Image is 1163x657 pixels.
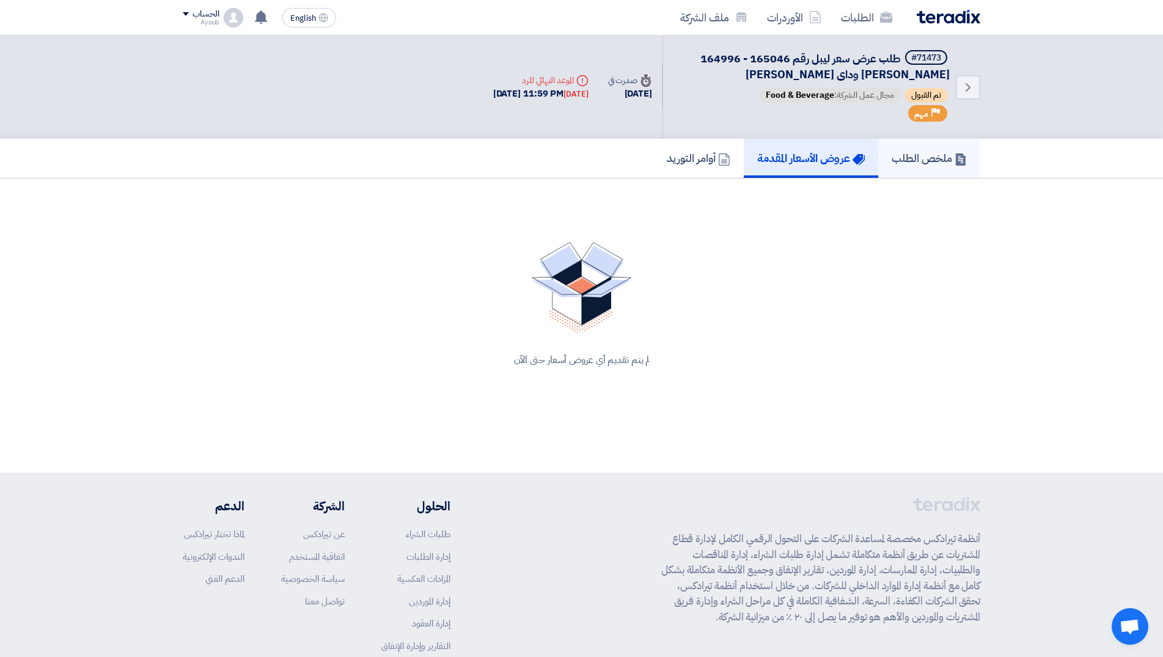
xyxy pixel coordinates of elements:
[493,74,589,87] div: الموعد النهائي للرد
[914,108,928,120] span: مهم
[305,595,345,608] a: تواصل معنا
[193,9,219,20] div: الحساب
[766,89,834,101] span: Food & Beverage
[831,3,902,32] a: الطلبات
[917,10,980,24] img: Teradix logo
[757,151,865,165] h5: عروض الأسعار المقدمة
[409,595,450,608] a: إدارة الموردين
[303,527,345,541] a: عن تيرادكس
[670,3,757,32] a: ملف الشركة
[608,87,652,101] div: [DATE]
[757,3,831,32] a: الأوردرات
[197,353,966,367] div: لم يتم تقديم أي عروض أسعار حتى الآن
[678,50,950,82] h5: طلب عرض سعر ليبل رقم 165046 - 164996 كوشيه وداى فود السادات
[493,87,589,101] div: [DATE] 11:59 PM
[905,88,947,103] span: تم القبول
[289,550,345,563] a: اتفاقية المستخدم
[667,151,730,165] h5: أوامر التوريد
[878,139,980,178] a: ملخص الطلب
[290,14,316,23] span: English
[281,497,345,515] li: الشركة
[700,50,950,83] span: طلب عرض سعر ليبل رقم 165046 - 164996 [PERSON_NAME] وداى [PERSON_NAME]
[653,139,744,178] a: أوامر التوريد
[282,8,336,28] button: English
[760,88,900,103] span: مجال عمل الشركة:
[184,527,244,541] a: لماذا تختار تيرادكس
[563,88,588,100] div: [DATE]
[744,139,878,178] a: عروض الأسعار المقدمة
[532,242,632,333] img: No Quotations Found!
[406,527,450,541] a: طلبات الشراء
[381,639,450,653] a: التقارير وإدارة الإنفاق
[892,151,967,165] h5: ملخص الطلب
[406,550,450,563] a: إدارة الطلبات
[608,74,652,87] div: صدرت في
[183,550,244,563] a: الندوات الإلكترونية
[224,8,243,28] img: profile_test.png
[661,531,980,625] p: أنظمة تيرادكس مخصصة لمساعدة الشركات على التحول الرقمي الكامل لإدارة قطاع المشتريات عن طريق أنظمة ...
[281,572,345,585] a: سياسة الخصوصية
[397,572,450,585] a: المزادات العكسية
[412,617,450,630] a: إدارة العقود
[183,497,244,515] li: الدعم
[1112,608,1148,645] div: Open chat
[205,572,244,585] a: الدعم الفني
[911,54,941,62] div: #71473
[381,497,450,515] li: الحلول
[183,19,219,26] div: Ayoub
